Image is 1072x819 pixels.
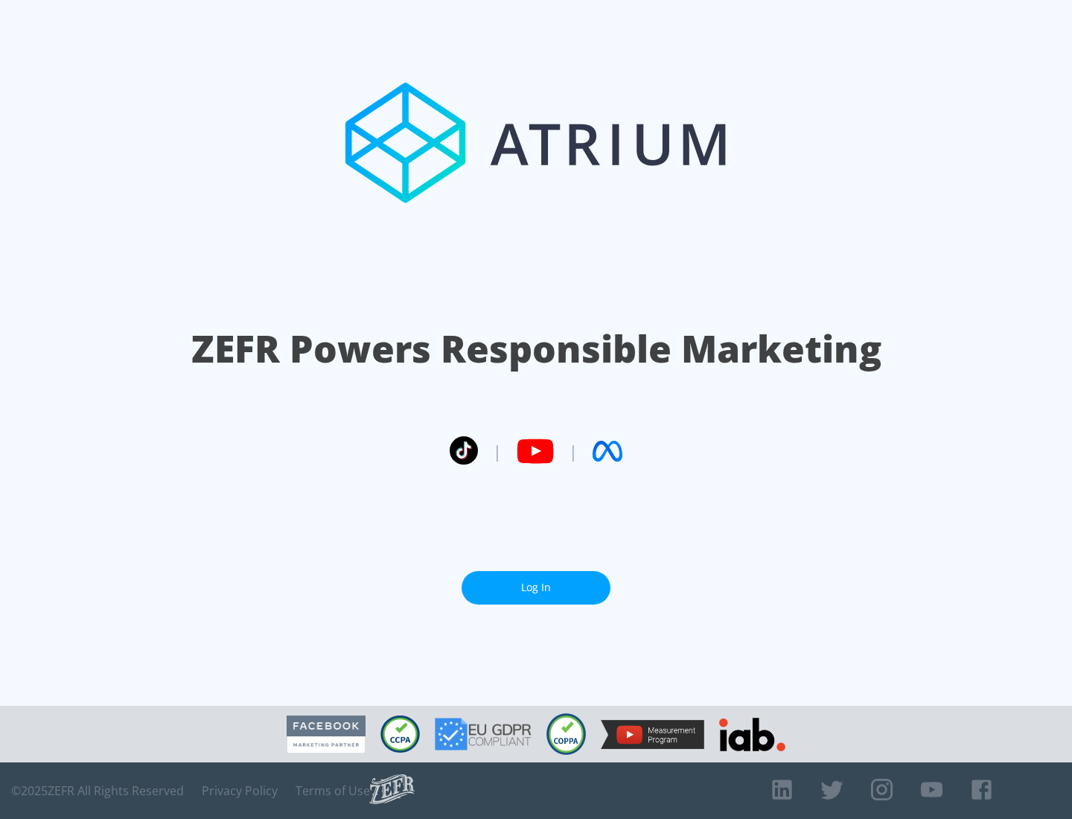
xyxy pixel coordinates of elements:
a: Log In [462,571,610,605]
img: CCPA Compliant [380,716,420,753]
span: © 2025 ZEFR All Rights Reserved [11,783,184,798]
span: | [569,440,578,462]
h1: ZEFR Powers Responsible Marketing [191,323,881,375]
img: GDPR Compliant [435,718,532,751]
img: COPPA Compliant [546,713,586,755]
img: YouTube Measurement Program [601,720,704,749]
img: IAB [719,718,785,751]
a: Privacy Policy [202,783,278,798]
a: Terms of Use [296,783,370,798]
span: | [493,440,502,462]
img: Facebook Marketing Partner [287,716,366,753]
